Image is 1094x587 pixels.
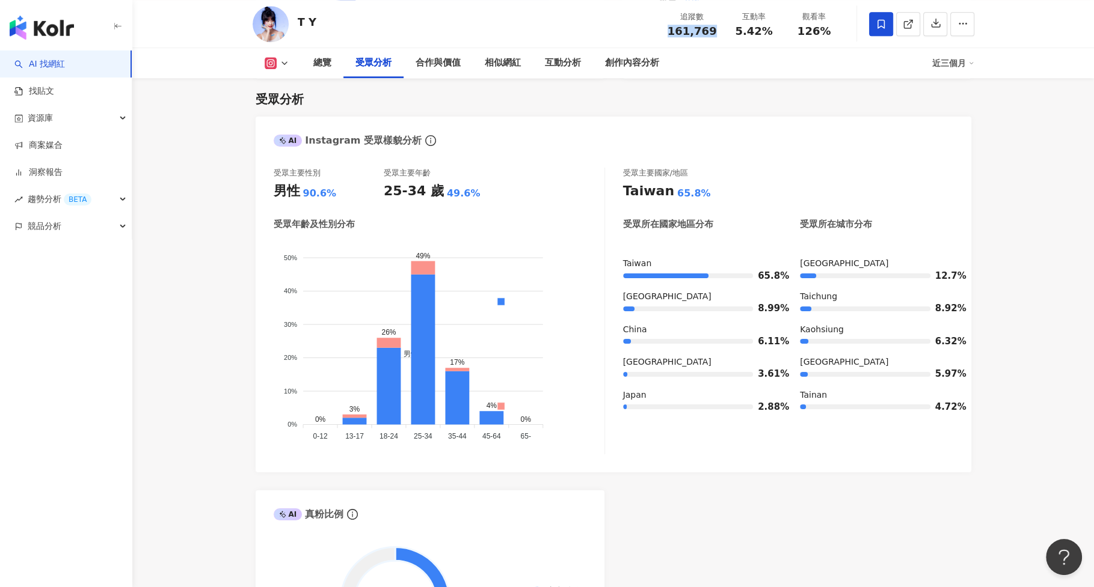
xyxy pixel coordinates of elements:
span: 126% [797,25,831,37]
tspan: 40% [283,288,297,295]
div: 真粉比例 [274,508,344,521]
span: 男性 [395,350,418,359]
img: logo [10,16,74,40]
a: 商案媒合 [14,139,63,151]
tspan: 35-44 [447,433,466,441]
div: 互動分析 [545,56,581,70]
div: 總覽 [313,56,331,70]
div: 受眾年齡及性別分布 [274,218,355,231]
div: Instagram 受眾樣貌分析 [274,134,422,147]
tspan: 50% [283,254,297,261]
tspan: 30% [283,321,297,328]
div: 受眾所在城市分布 [800,218,872,231]
span: 161,769 [668,25,717,37]
tspan: 13-17 [345,433,364,441]
a: 找貼文 [14,85,54,97]
div: T Y [298,14,317,29]
span: 5.42% [735,25,772,37]
div: 男性 [274,182,300,201]
div: Taiwan [623,182,674,201]
span: 3.61% [758,370,776,379]
a: searchAI 找網紅 [14,58,65,70]
div: AI [274,508,303,520]
div: Japan [623,389,776,401]
tspan: 0-12 [313,433,327,441]
div: Kaohsiung [800,324,953,336]
div: AI [274,135,303,147]
div: 25-34 歲 [384,182,444,201]
div: Taichung [800,291,953,303]
span: 6.32% [935,337,953,346]
div: 65.8% [677,187,711,200]
div: 創作內容分析 [605,56,659,70]
span: 8.99% [758,304,776,313]
tspan: 65- [520,433,530,441]
div: 觀看率 [791,11,837,23]
div: [GEOGRAPHIC_DATA] [800,258,953,270]
tspan: 18-24 [380,433,398,441]
div: 互動率 [731,11,777,23]
span: info-circle [345,507,360,522]
div: 90.6% [303,187,337,200]
iframe: Help Scout Beacon - Open [1046,539,1082,575]
div: Tainan [800,389,953,401]
div: 合作與價值 [416,56,461,70]
div: 追蹤數 [668,11,717,23]
div: 受眾主要國家/地區 [623,168,688,178]
span: info-circle [423,133,438,148]
div: 受眾分析 [355,56,392,70]
div: 受眾主要性別 [274,168,321,178]
div: 受眾分析 [256,91,304,108]
div: [GEOGRAPHIC_DATA] [623,291,776,303]
div: China [623,324,776,336]
div: [GEOGRAPHIC_DATA] [800,356,953,368]
span: 5.97% [935,370,953,379]
a: 洞察報告 [14,166,63,178]
span: 12.7% [935,272,953,281]
span: 趨勢分析 [28,186,91,213]
div: 受眾所在國家地區分布 [623,218,713,231]
div: Taiwan [623,258,776,270]
tspan: 25-34 [413,433,432,441]
tspan: 20% [283,354,297,362]
img: KOL Avatar [253,6,289,42]
span: 65.8% [758,272,776,281]
span: 2.88% [758,403,776,412]
span: 8.92% [935,304,953,313]
div: 49.6% [447,187,481,200]
div: 相似網紅 [485,56,521,70]
div: BETA [64,193,91,205]
span: rise [14,195,23,204]
div: 受眾主要年齡 [384,168,431,178]
span: 6.11% [758,337,776,346]
tspan: 10% [283,388,297,395]
span: 競品分析 [28,213,61,240]
span: 資源庫 [28,105,53,132]
div: 近三個月 [932,53,974,73]
div: [GEOGRAPHIC_DATA] [623,356,776,368]
tspan: 0% [287,421,297,428]
tspan: 45-64 [482,433,500,441]
span: 4.72% [935,403,953,412]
